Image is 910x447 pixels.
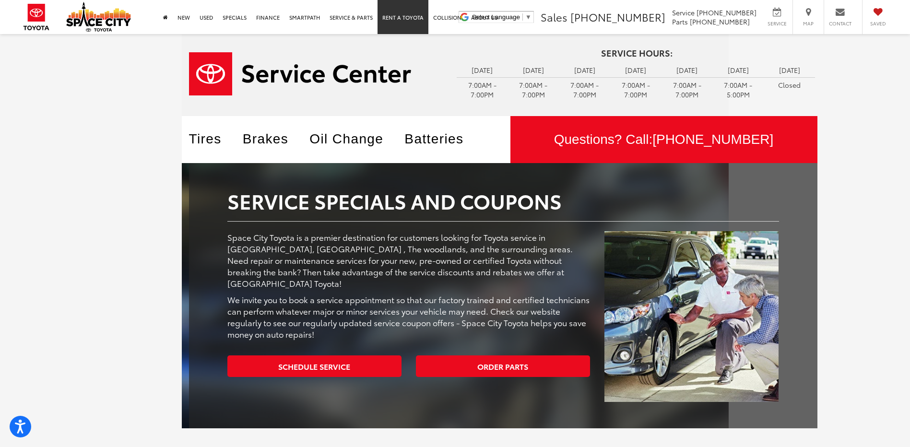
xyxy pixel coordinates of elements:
[652,132,773,147] span: [PHONE_NUMBER]
[570,9,665,24] span: [PHONE_NUMBER]
[457,77,508,102] td: 7:00AM - 7:00PM
[189,52,442,95] a: Service Center | Space City Toyota in Humble TX
[510,116,817,163] a: Questions? Call:[PHONE_NUMBER]
[672,17,688,26] span: Parts
[404,131,478,146] a: Batteries
[610,77,662,102] td: 7:00AM - 7:00PM
[227,355,402,377] a: Schedule Service
[829,20,851,27] span: Contact
[766,20,788,27] span: Service
[610,63,662,77] td: [DATE]
[243,131,303,146] a: Brakes
[508,63,559,77] td: [DATE]
[662,63,713,77] td: [DATE]
[713,63,764,77] td: [DATE]
[559,63,610,77] td: [DATE]
[472,13,520,21] span: Select Language
[525,13,532,21] span: ▼
[227,231,591,289] p: Space City Toyota is a premier destination for customers looking for Toyota service in [GEOGRAPHI...
[189,131,236,146] a: Tires
[798,20,819,27] span: Map
[457,63,508,77] td: [DATE]
[66,2,131,32] img: Space City Toyota
[867,20,888,27] span: Saved
[713,77,764,102] td: 7:00AM - 5:00PM
[227,294,591,340] p: We invite you to book a service appointment so that our factory trained and certified technicians...
[690,17,750,26] span: [PHONE_NUMBER]
[697,8,756,17] span: [PHONE_NUMBER]
[510,116,817,163] div: Questions? Call:
[672,8,695,17] span: Service
[559,77,610,102] td: 7:00AM - 7:00PM
[764,77,815,92] td: Closed
[764,63,815,77] td: [DATE]
[604,231,779,402] img: Service Center | Space City Toyota in Humble TX
[541,9,567,24] span: Sales
[508,77,559,102] td: 7:00AM - 7:00PM
[416,355,590,377] a: Order Parts
[662,77,713,102] td: 7:00AM - 7:00PM
[309,131,398,146] a: Oil Change
[457,48,817,58] h4: Service Hours:
[227,189,779,212] h2: Service Specials And Coupons
[189,52,411,95] img: Service Center | Space City Toyota in Humble TX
